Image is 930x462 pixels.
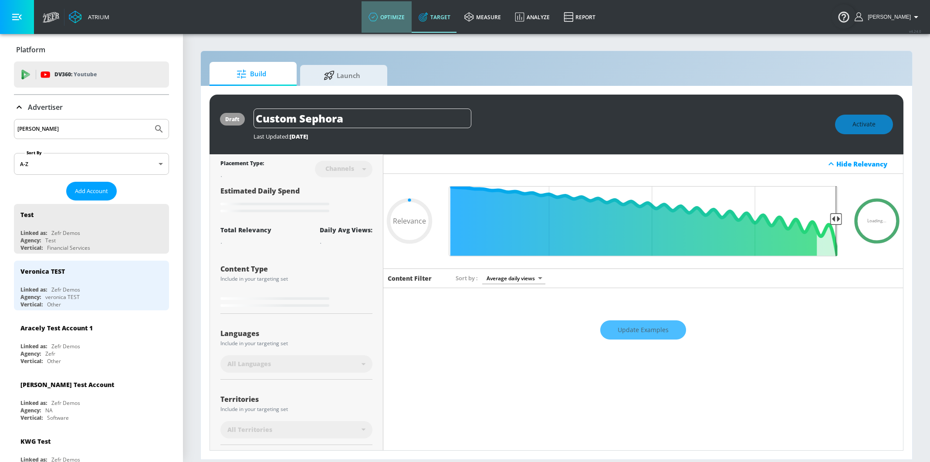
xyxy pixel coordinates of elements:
div: Agency: [20,407,41,414]
div: Agency: [20,350,41,357]
div: Hide Relevancy [383,154,903,174]
div: DV360: Youtube [14,61,169,88]
div: All Languages [220,355,372,373]
span: Sort by [456,274,478,282]
span: Loading... [867,219,886,223]
div: KWG Test [20,437,51,445]
button: Open Resource Center [832,4,856,29]
div: Advertiser [14,95,169,119]
div: Linked as: [20,229,47,237]
span: Relevance [393,217,426,224]
div: NA [45,407,53,414]
div: Other [47,357,61,365]
span: Estimated Daily Spend [220,186,300,196]
button: Submit Search [149,119,169,139]
div: Total Relevancy [220,226,271,234]
span: v 4.24.0 [909,29,921,34]
div: Vertical: [20,357,43,365]
div: Last Updated: [254,132,826,140]
div: Content Type [220,265,372,272]
span: All Languages [227,360,271,368]
div: [PERSON_NAME] Test AccountLinked as:Zefr DemosAgency:NAVertical:Software [14,374,169,424]
a: Report [557,1,602,33]
div: Zefr Demos [51,343,80,350]
div: Channels [321,165,358,172]
div: Aracely Test Account 1 [20,324,93,332]
div: Include in your targeting set [220,407,372,412]
span: All Territories [227,425,272,434]
input: Final Threshold [444,186,842,256]
h6: Content Filter [388,274,432,282]
div: Languages [220,330,372,337]
div: Include in your targeting set [220,341,372,346]
div: Zefr Demos [51,286,80,293]
div: Linked as: [20,343,47,350]
div: Include in your targeting set [220,276,372,282]
div: Linked as: [20,399,47,407]
a: Analyze [508,1,557,33]
div: Other [47,301,61,308]
a: Atrium [69,10,109,24]
a: measure [457,1,508,33]
div: All Territories [220,421,372,438]
div: Veronica TESTLinked as:Zefr DemosAgency:veronica TESTVertical:Other [14,261,169,310]
div: Zefr Demos [51,229,80,237]
div: Zefr Demos [51,399,80,407]
div: Vertical: [20,414,43,421]
div: Atrium [85,13,109,21]
div: Veronica TEST [20,267,65,275]
p: Platform [16,45,45,54]
div: Agency: [20,293,41,301]
a: optimize [362,1,412,33]
div: TestLinked as:Zefr DemosAgency:TestVertical:Financial Services [14,204,169,254]
div: draft [225,115,240,123]
div: Aracely Test Account 1Linked as:Zefr DemosAgency:ZefrVertical:Other [14,317,169,367]
div: Linked as: [20,286,47,293]
div: Territories [220,396,372,403]
div: Placement Type: [220,160,264,169]
div: Agency: [20,237,41,244]
div: Test [45,237,56,244]
div: Platform [14,37,169,62]
div: Test [20,211,34,219]
span: [DATE] [290,132,308,140]
a: Target [412,1,457,33]
p: Youtube [74,70,97,79]
div: Software [47,414,69,421]
div: A-Z [14,153,169,175]
div: veronica TEST [45,293,80,301]
span: login as: veronica.hernandez@zefr.com [864,14,911,20]
p: Advertiser [28,102,63,112]
div: Hide Relevancy [836,160,898,168]
div: [PERSON_NAME] Test Account [20,380,114,389]
div: Financial Services [47,244,90,251]
p: DV360: [54,70,97,79]
div: Vertical: [20,244,43,251]
div: Zefr [45,350,55,357]
span: Add Account [75,186,108,196]
label: Sort By [25,150,44,156]
div: Average daily views [482,272,545,284]
button: Add Account [66,182,117,200]
div: Daily Avg Views: [320,226,372,234]
input: Search by name [17,123,149,135]
div: Estimated Daily Spend [220,186,372,215]
div: Vertical: [20,301,43,308]
button: [PERSON_NAME] [855,12,921,22]
span: Launch [309,65,375,86]
span: Build [218,64,284,85]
